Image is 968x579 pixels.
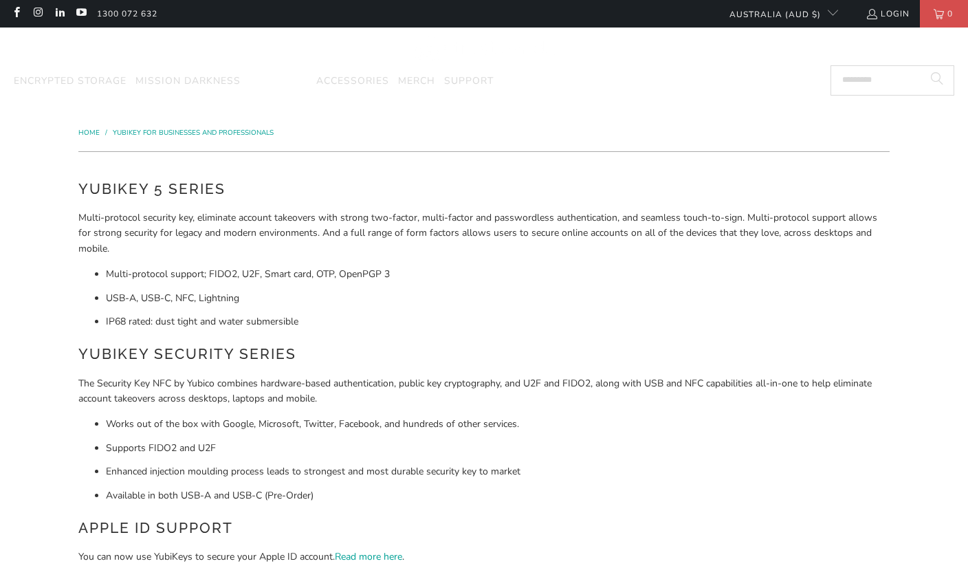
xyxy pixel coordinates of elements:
[10,8,22,19] a: Trust Panda Australia on Facebook
[398,65,435,98] a: Merch
[106,291,890,306] li: USB-A, USB-C, NFC, Lightning
[78,343,890,365] h2: YubiKey Security Series
[335,550,402,563] a: Read more here
[78,128,102,138] a: Home
[106,267,890,282] li: Multi-protocol support; FIDO2, U2F, Smart card, OTP, OpenPGP 3
[444,74,494,87] span: Support
[414,34,555,63] img: Trust Panda Australia
[113,128,274,138] a: YubiKey for Businesses and Professionals
[135,74,241,87] span: Mission Darkness
[105,128,107,138] span: /
[32,8,43,19] a: Trust Panda Australia on Instagram
[78,549,890,565] p: You can now use YubiKeys to secure your Apple ID account. .
[444,65,494,98] a: Support
[78,178,890,200] h2: YubiKey 5 Series
[830,65,954,96] input: Search...
[398,74,435,87] span: Merch
[75,8,87,19] a: Trust Panda Australia on YouTube
[97,6,157,21] a: 1300 072 632
[14,65,494,98] nav: Translation missing: en.navigation.header.main_nav
[14,65,126,98] a: Encrypted Storage
[14,74,126,87] span: Encrypted Storage
[920,65,954,96] button: Search
[316,65,389,98] a: Accessories
[106,314,890,329] li: IP68 rated: dust tight and water submersible
[250,65,307,98] summary: YubiKey
[866,6,910,21] a: Login
[106,441,890,456] li: Supports FIDO2 and U2F
[78,210,890,256] p: Multi-protocol security key, eliminate account takeovers with strong two-factor, multi-factor and...
[54,8,65,19] a: Trust Panda Australia on LinkedIn
[135,65,241,98] a: Mission Darkness
[106,417,890,432] li: Works out of the box with Google, Microsoft, Twitter, Facebook, and hundreds of other services.
[78,517,890,539] h2: Apple ID Support
[316,74,389,87] span: Accessories
[106,488,890,503] li: Available in both USB-A and USB-C (Pre-Order)
[106,464,890,479] li: Enhanced injection moulding process leads to strongest and most durable security key to market
[250,74,293,87] span: YubiKey
[78,128,100,138] span: Home
[78,376,890,407] p: The Security Key NFC by Yubico combines hardware-based authentication, public key cryptography, a...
